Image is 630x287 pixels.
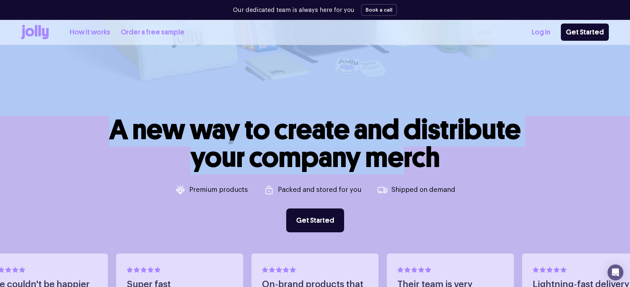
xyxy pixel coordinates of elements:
[109,116,521,171] h1: A new way to create and distribute your company merch
[361,4,397,16] button: Book a call
[189,187,248,193] p: Premium products
[70,27,110,38] a: How it works
[561,24,609,41] a: Get Started
[607,264,623,280] div: Open Intercom Messenger
[286,208,344,232] a: Get Started
[391,187,455,193] p: Shipped on demand
[532,27,550,38] a: Log In
[278,187,361,193] p: Packed and stored for you
[121,27,185,38] a: Order a free sample
[233,6,354,15] p: Our dedicated team is always here for you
